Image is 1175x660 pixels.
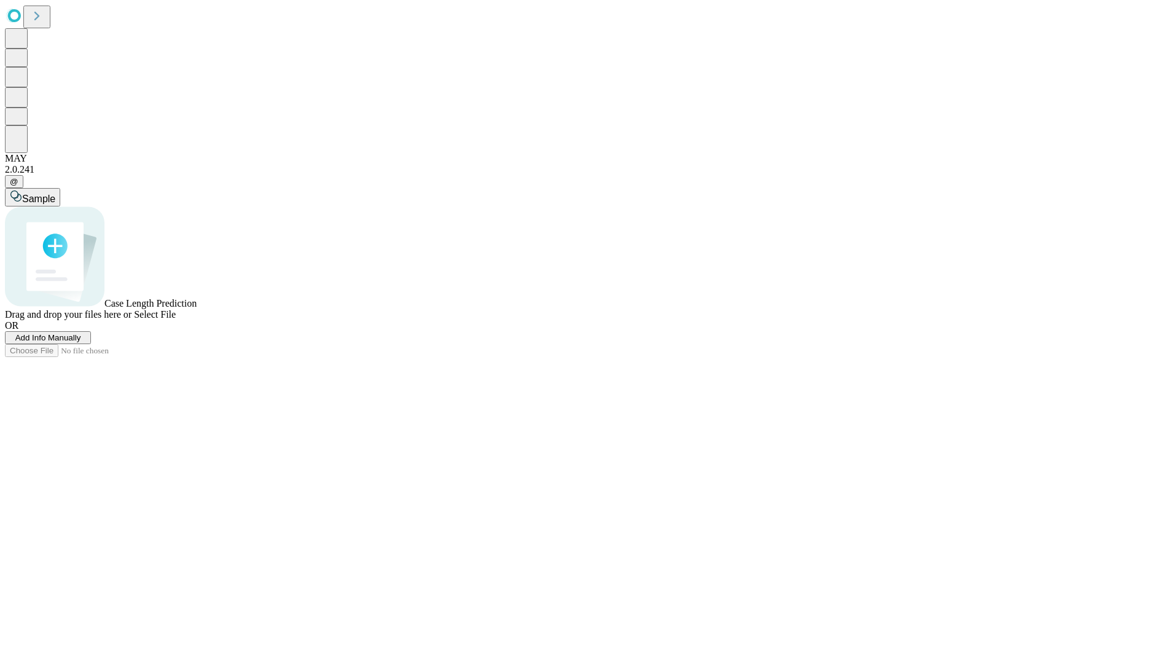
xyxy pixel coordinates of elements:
span: Add Info Manually [15,333,81,342]
span: Case Length Prediction [104,298,197,308]
span: OR [5,320,18,331]
span: @ [10,177,18,186]
span: Select File [134,309,176,320]
button: Add Info Manually [5,331,91,344]
span: Drag and drop your files here or [5,309,132,320]
button: Sample [5,188,60,206]
button: @ [5,175,23,188]
span: Sample [22,194,55,204]
div: MAY [5,153,1170,164]
div: 2.0.241 [5,164,1170,175]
